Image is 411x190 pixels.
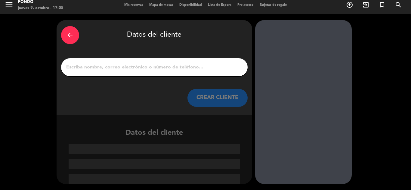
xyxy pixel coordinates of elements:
i: turned_in_not [379,1,386,8]
i: search [395,1,402,8]
div: Datos del cliente [61,25,248,46]
div: Datos del cliente [57,127,252,184]
div: jueves 9. octubre - 17:05 [18,5,63,11]
span: Tarjetas de regalo [257,3,290,7]
i: add_circle_outline [346,1,353,8]
span: Disponibilidad [176,3,205,7]
i: arrow_back [66,32,74,39]
button: CREAR CLIENTE [187,89,248,107]
input: Escriba nombre, correo electrónico o número de teléfono... [66,63,243,71]
i: exit_to_app [362,1,369,8]
span: Pre-acceso [234,3,257,7]
span: Lista de Espera [205,3,234,7]
span: Mapa de mesas [146,3,176,7]
span: Mis reservas [121,3,146,7]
